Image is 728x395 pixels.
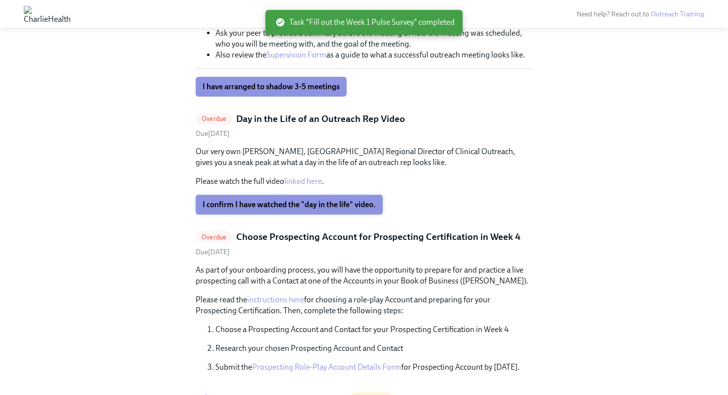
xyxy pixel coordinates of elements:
[196,115,232,122] span: Overdue
[236,230,520,243] h5: Choose Prospecting Account for Prospecting Certification in Week 4
[215,324,532,335] p: Choose a Prospecting Account and Contact for your Prospecting Certification in Week 4
[196,265,532,286] p: As part of your onboarding process, you will have the opportunity to prepare for and practice a l...
[196,230,532,257] a: OverdueChoose Prospecting Account for Prospecting Certification in Week 4Due[DATE]
[266,50,326,59] a: Supervision Form
[196,195,383,215] button: I confirm I have watched the "day in the life" video.
[215,343,532,354] p: Research your chosen Prospecting Account and Contact
[196,77,347,97] button: I have arranged to shadow 3-5 meetings
[236,113,405,125] h5: Day in the Life of an Outreach Rep Video
[203,200,376,210] span: I confirm I have watched the "day in the life" video.
[284,176,322,186] a: linked here
[247,295,304,304] a: instructions here
[215,362,532,373] p: Submit the for Prospecting Account by [DATE].
[196,294,532,316] p: Please read the for choosing a role-play Account and preparing for your Prospecting Certification...
[576,10,704,18] span: Need help? Reach out to
[196,113,532,139] a: OverdueDay in the Life of an Outreach Rep VideoDue[DATE]
[275,17,455,28] span: Task "Fill out the Week 1 Pulse Survey" completed
[252,362,401,372] a: Prospecting Role-Play Account Details Form
[196,233,232,241] span: Overdue
[651,10,704,18] a: Outreach Training
[196,176,532,187] p: Please watch the full video .
[215,50,532,60] li: Also review the as a guide to what a successful outreach meeting looks like.
[203,82,340,92] span: I have arranged to shadow 3-5 meetings
[196,248,230,256] span: Tuesday, September 30th 2025, 10:00 am
[196,146,532,168] p: Our very own [PERSON_NAME], [GEOGRAPHIC_DATA] Regional Director of Clinical Outreach, gives you a...
[215,28,532,50] li: Ask your peer to provide a summary before the meeting of how the meeting was scheduled, who you w...
[24,6,71,22] img: CharlieHealth
[196,129,230,138] span: Thursday, October 2nd 2025, 10:00 am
